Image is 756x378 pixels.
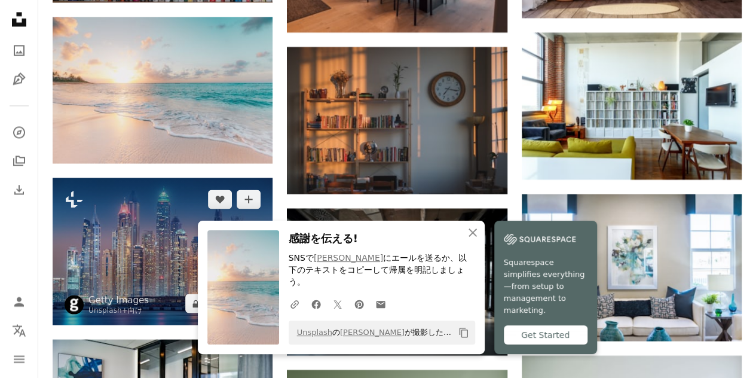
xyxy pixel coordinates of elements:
span: の が撮影した写真 [291,323,454,342]
span: Squarespace simplifies everything—from setup to management to marketing. [504,257,587,316]
button: クリップボードにコピーする [454,322,474,343]
a: 絵画の近くのソファ [522,262,742,273]
a: [PERSON_NAME] [314,253,383,263]
img: Getty Imagesのプロフィールを見る [65,295,84,314]
a: ホーム — Unsplash [7,7,31,33]
img: 長方形の茶色の木製テーブル [522,32,742,179]
img: 茶色の木製ダブル本棚 [287,47,507,194]
a: Pinterestでシェアする [348,292,370,316]
a: イラスト [7,67,31,91]
a: Squarespace simplifies everything—from setup to management to marketing.Get Started [494,221,597,354]
a: コレクション [7,149,31,173]
img: file-1747939142011-51e5cc87e3c9 [504,230,576,248]
img: 絵画の近くのソファ [522,194,742,341]
button: 言語 [7,318,31,342]
img: ドバイのヤシのジュメイラ島からドバイマリーナエリアの高層ビルとホテルの建物の雄大な街の景色。UAEの不動産と観光名所 [53,178,273,325]
a: 探す [7,120,31,144]
button: メニュー [7,347,31,371]
button: コレクションに追加する [237,190,261,209]
a: 茶色の木製ダブル本棚 [287,114,507,125]
a: Getty Images [88,294,149,306]
a: ログイン / 登録する [7,289,31,313]
a: 長方形の茶色の木製テーブル [522,100,742,111]
a: 写真 [7,38,31,62]
a: [PERSON_NAME] [340,328,405,337]
a: ダウンロード履歴 [7,178,31,202]
p: SNSで にエールを送るか、以下のテキストをコピーして帰属を明記しましょう。 [289,252,475,288]
img: seashore during golden hour [53,17,273,163]
button: いいね！ [208,190,232,209]
a: Unsplash+ [88,306,128,314]
a: ドバイのヤシのジュメイラ島からドバイマリーナエリアの高層ビルとホテルの建物の雄大な街の景色。UAEの不動産と観光名所 [53,246,273,257]
div: 向け [88,306,149,315]
a: Unsplash [297,328,332,337]
a: Eメールでシェアする [370,292,391,316]
img: 室内のダイニングテーブルと椅子の写真 [287,208,507,355]
button: ダウンロード [185,294,261,313]
h3: 感謝を伝える! [289,230,475,248]
a: Facebookでシェアする [305,292,327,316]
a: seashore during golden hour [53,84,273,95]
div: Get Started [504,325,587,345]
a: Twitterでシェアする [327,292,348,316]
